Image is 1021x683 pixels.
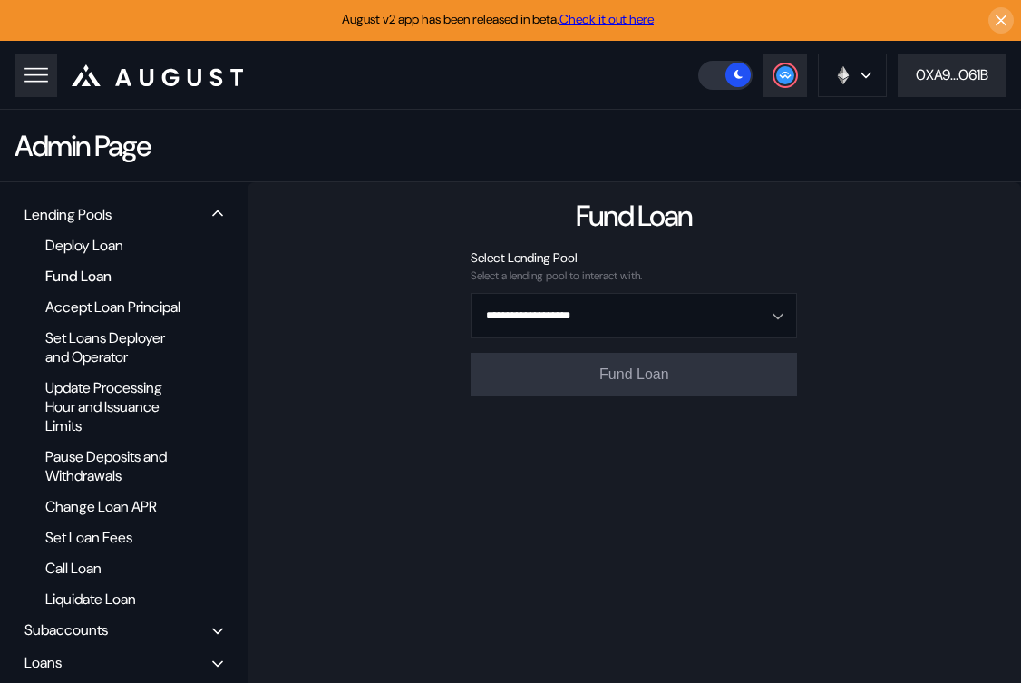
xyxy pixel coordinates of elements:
div: Accept Loan Principal [36,295,200,319]
div: Set Loans Deployer and Operator [36,326,200,369]
div: Set Loan Fees [36,525,200,550]
div: Call Loan [36,556,200,581]
a: Check it out here [559,11,654,27]
div: Loans [24,653,62,672]
button: Fund Loan [471,353,797,396]
div: Fund Loan [576,197,692,235]
div: Deploy Loan [36,233,200,258]
button: 0XA9...061B [898,54,1006,97]
div: 0XA9...061B [916,65,988,84]
div: Subaccounts [24,620,108,639]
div: Liquidate Loan [36,587,200,611]
button: Open menu [471,293,797,338]
div: Change Loan APR [36,494,200,519]
div: Admin Page [15,127,150,165]
span: August v2 app has been released in beta. [342,11,654,27]
div: Pause Deposits and Withdrawals [36,444,200,488]
button: chain logo [818,54,887,97]
div: Lending Pools [24,205,112,224]
div: Update Processing Hour and Issuance Limits [36,376,200,438]
img: chain logo [833,65,853,85]
div: Select a lending pool to interact with. [471,269,797,282]
div: Fund Loan [36,264,200,288]
div: Select Lending Pool [471,249,797,266]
